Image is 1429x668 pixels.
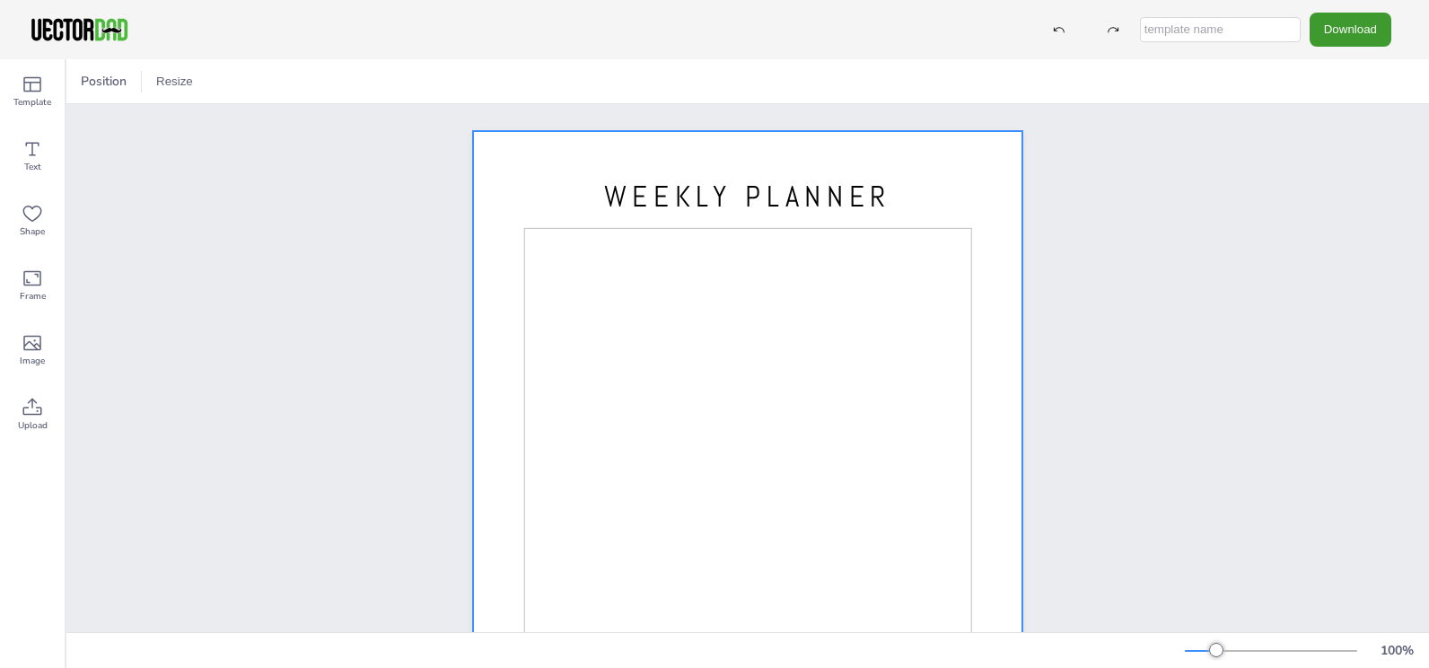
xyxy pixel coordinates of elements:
span: Template [13,95,51,110]
button: Download [1310,13,1391,46]
span: Image [20,354,45,368]
span: WEEKLY PLANNER [604,178,891,215]
span: Position [77,73,130,90]
span: Upload [18,418,48,433]
div: 100 % [1375,642,1418,659]
button: Resize [149,67,200,96]
span: Shape [20,224,45,239]
span: Text [24,160,41,174]
img: VectorDad-1.png [29,16,130,43]
input: template name [1140,17,1301,42]
span: Frame [20,289,46,303]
